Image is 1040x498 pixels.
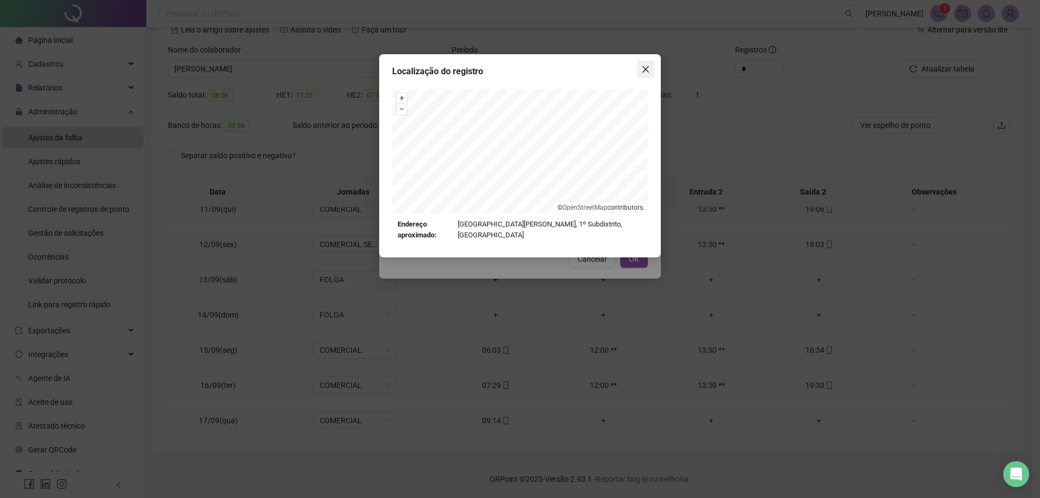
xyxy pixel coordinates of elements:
[396,104,407,114] button: –
[637,61,654,78] button: Close
[562,204,607,211] a: OpenStreetMap
[396,93,407,104] button: +
[392,65,648,78] div: Localização do registro
[398,219,642,241] div: [GEOGRAPHIC_DATA][PERSON_NAME], 1º Subdistrito, [GEOGRAPHIC_DATA]
[1003,461,1029,487] div: Open Intercom Messenger
[557,204,645,211] li: © contributors.
[641,65,650,74] span: close
[398,219,453,241] strong: Endereço aproximado:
